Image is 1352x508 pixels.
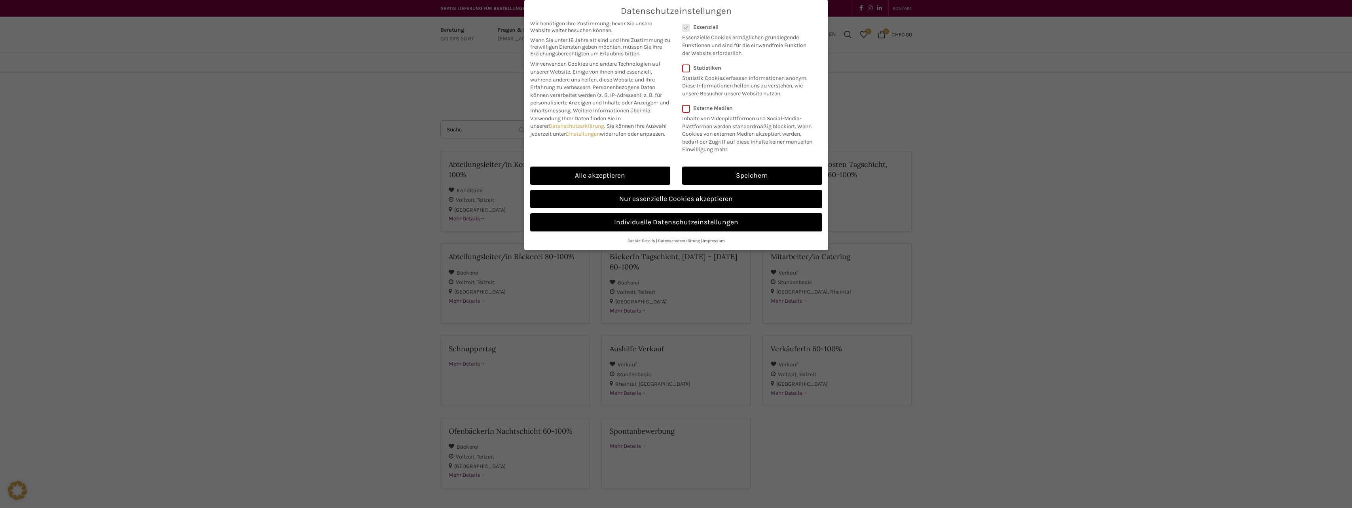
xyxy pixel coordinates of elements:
a: Alle akzeptieren [530,167,670,185]
p: Inhalte von Videoplattformen und Social-Media-Plattformen werden standardmäßig blockiert. Wenn Co... [682,112,817,154]
span: Datenschutzeinstellungen [621,6,732,16]
span: Wir benötigen Ihre Zustimmung, bevor Sie unsere Website weiter besuchen können. [530,20,670,34]
span: Personenbezogene Daten können verarbeitet werden (z. B. IP-Adressen), z. B. für personalisierte A... [530,84,669,114]
span: Wir verwenden Cookies und andere Technologien auf unserer Website. Einige von ihnen sind essenzie... [530,61,660,91]
label: Externe Medien [682,105,817,112]
a: Datenschutzerklärung [549,123,604,129]
a: Datenschutzerklärung [658,238,700,243]
p: Statistik Cookies erfassen Informationen anonym. Diese Informationen helfen uns zu verstehen, wie... [682,71,812,98]
a: Impressum [703,238,725,243]
span: Weitere Informationen über die Verwendung Ihrer Daten finden Sie in unserer . [530,107,650,129]
a: Individuelle Datenschutzeinstellungen [530,213,822,231]
p: Essenzielle Cookies ermöglichen grundlegende Funktionen und sind für die einwandfreie Funktion de... [682,30,812,57]
a: Speichern [682,167,822,185]
span: Wenn Sie unter 16 Jahre alt sind und Ihre Zustimmung zu freiwilligen Diensten geben möchten, müss... [530,37,670,57]
a: Einstellungen [566,131,600,137]
label: Essenziell [682,24,812,30]
label: Statistiken [682,64,812,71]
a: Nur essenzielle Cookies akzeptieren [530,190,822,208]
span: Sie können Ihre Auswahl jederzeit unter widerrufen oder anpassen. [530,123,667,137]
a: Cookie-Details [628,238,655,243]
